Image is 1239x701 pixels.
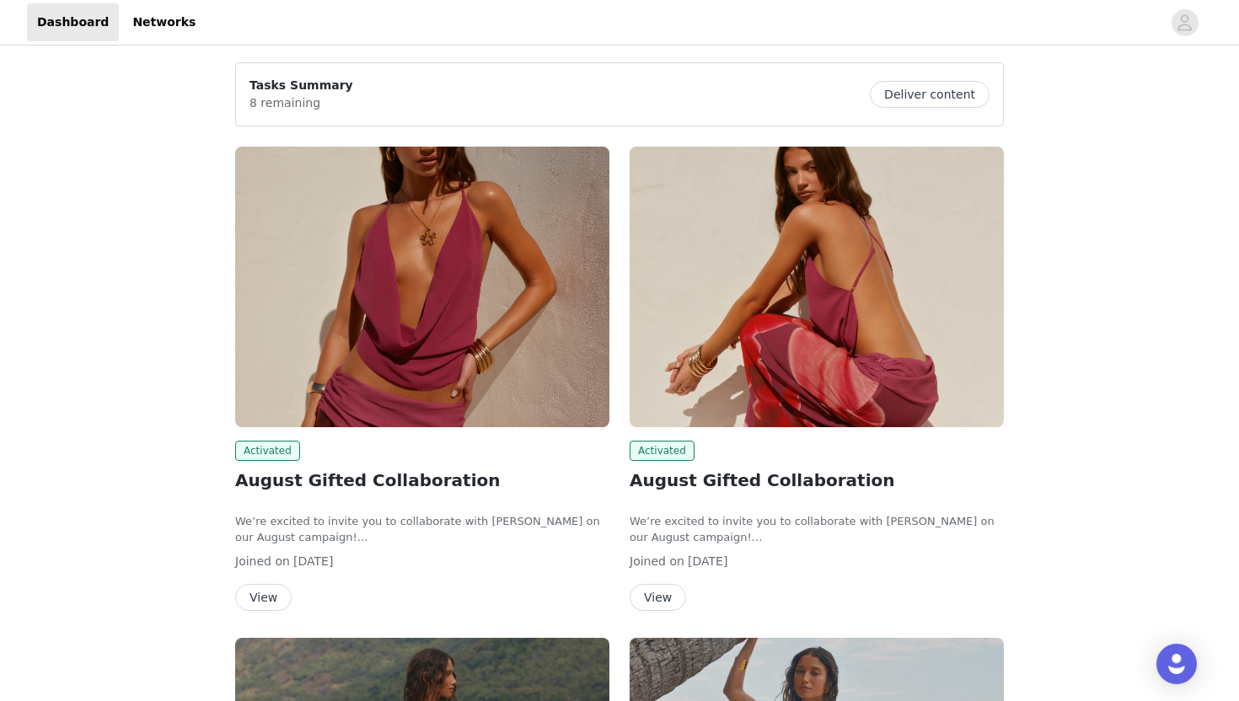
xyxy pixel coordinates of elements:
span: [DATE] [293,554,333,568]
a: View [235,591,292,604]
p: We’re excited to invite you to collaborate with [PERSON_NAME] on our August campaign! [235,513,609,546]
span: Joined on [630,554,684,568]
button: View [630,584,686,611]
span: Joined on [235,554,290,568]
button: View [235,584,292,611]
button: Deliver content [870,81,990,108]
span: Activated [630,441,695,461]
p: Tasks Summary [249,77,353,94]
div: Open Intercom Messenger [1156,644,1197,684]
a: View [630,591,686,604]
h2: August Gifted Collaboration [630,468,1004,493]
div: avatar [1177,9,1193,36]
h2: August Gifted Collaboration [235,468,609,493]
p: We’re excited to invite you to collaborate with [PERSON_NAME] on our August campaign! [630,513,1004,546]
a: Dashboard [27,3,119,41]
span: [DATE] [688,554,727,568]
img: Peppermayo CA [235,147,609,427]
p: 8 remaining [249,94,353,112]
img: Peppermayo CA [630,147,1004,427]
a: Networks [122,3,206,41]
span: Activated [235,441,300,461]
